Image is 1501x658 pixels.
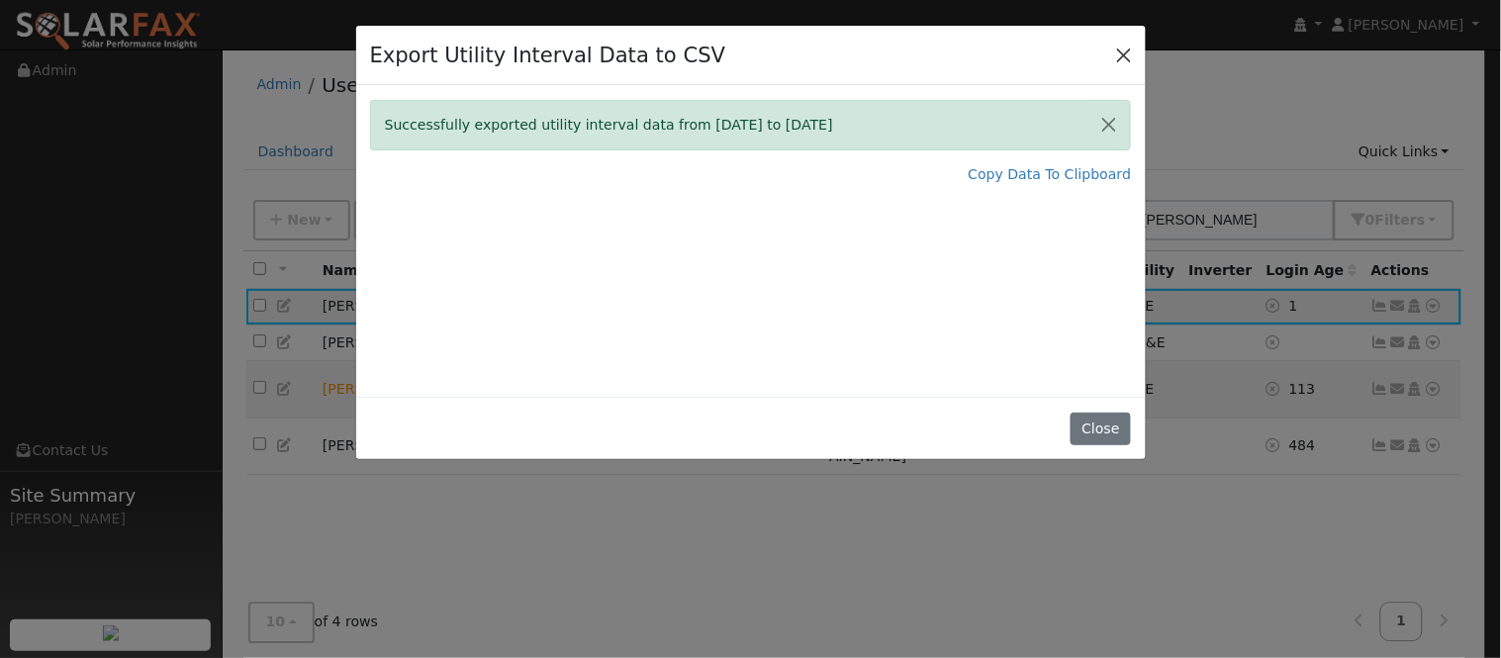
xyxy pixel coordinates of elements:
[370,100,1132,150] div: Successfully exported utility interval data from [DATE] to [DATE]
[969,164,1132,185] a: Copy Data To Clipboard
[1110,41,1138,68] button: Close
[1071,413,1131,446] button: Close
[1088,101,1130,149] button: Close
[370,40,726,71] h4: Export Utility Interval Data to CSV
